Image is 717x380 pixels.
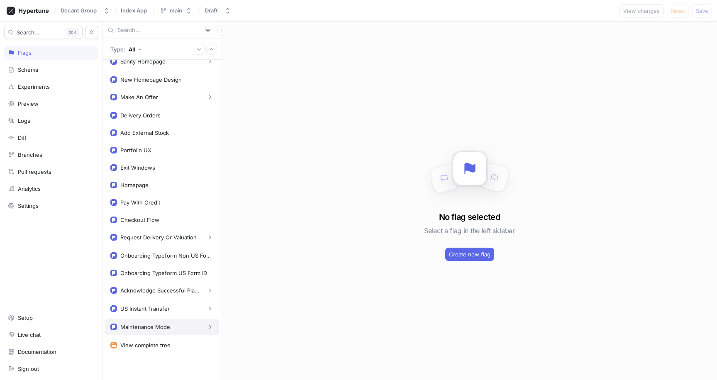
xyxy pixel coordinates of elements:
[57,4,113,17] button: Decant Group
[424,223,515,238] h5: Select a flag in the left sidebar
[120,94,158,100] div: Make An Offer
[120,129,169,136] div: Add External Stock
[120,234,197,241] div: Request Delivery Or Valuation
[121,7,147,13] span: Index App
[117,26,202,34] input: Search...
[18,185,41,192] div: Analytics
[18,202,39,209] div: Settings
[205,7,218,14] div: Draft
[18,168,51,175] div: Pull requests
[18,49,32,56] div: Flags
[156,4,195,17] button: main
[61,7,97,14] div: Decant Group
[449,252,490,257] span: Create new flag
[4,26,83,39] button: Search...K
[18,151,42,158] div: Branches
[120,252,211,259] div: Onboarding Typeform Non US Form ID
[18,331,41,338] div: Live chat
[120,76,182,83] div: New Homepage Design
[18,348,56,355] div: Documentation
[696,8,708,13] span: Save
[66,28,79,37] div: K
[120,342,171,348] div: View complete tree
[120,217,159,223] div: Checkout Flow
[18,134,27,141] div: Diff
[18,100,39,107] div: Preview
[120,147,151,153] div: Portfolio UX
[206,44,217,55] button: Collapse all
[439,211,500,223] h3: No flag selected
[18,314,33,321] div: Setup
[120,58,166,65] div: Sanity Homepage
[170,7,182,14] div: main
[619,4,663,17] button: View changes
[667,4,689,17] button: Reset
[110,46,125,53] p: Type:
[671,8,685,13] span: Reset
[120,164,155,171] div: Exit Windows
[692,4,712,17] button: Save
[120,112,161,119] div: Delivery Orders
[4,345,98,359] a: Documentation
[18,83,50,90] div: Experiments
[120,182,149,188] div: Homepage
[18,66,38,73] div: Schema
[120,287,199,294] div: Acknowledge Successful Plaid Payment
[194,44,205,55] button: Expand all
[120,305,170,312] div: US Instant Transfer
[202,4,234,17] button: Draft
[129,46,135,53] div: All
[445,248,494,261] button: Create new flag
[107,42,144,56] button: Type: All
[120,324,170,330] div: Maintenance Mode
[18,365,39,372] div: Sign out
[17,30,39,35] span: Search...
[120,270,207,276] div: Onboarding Typeform US Form ID
[18,117,30,124] div: Logs
[623,8,660,13] span: View changes
[120,199,160,206] div: Pay With Credit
